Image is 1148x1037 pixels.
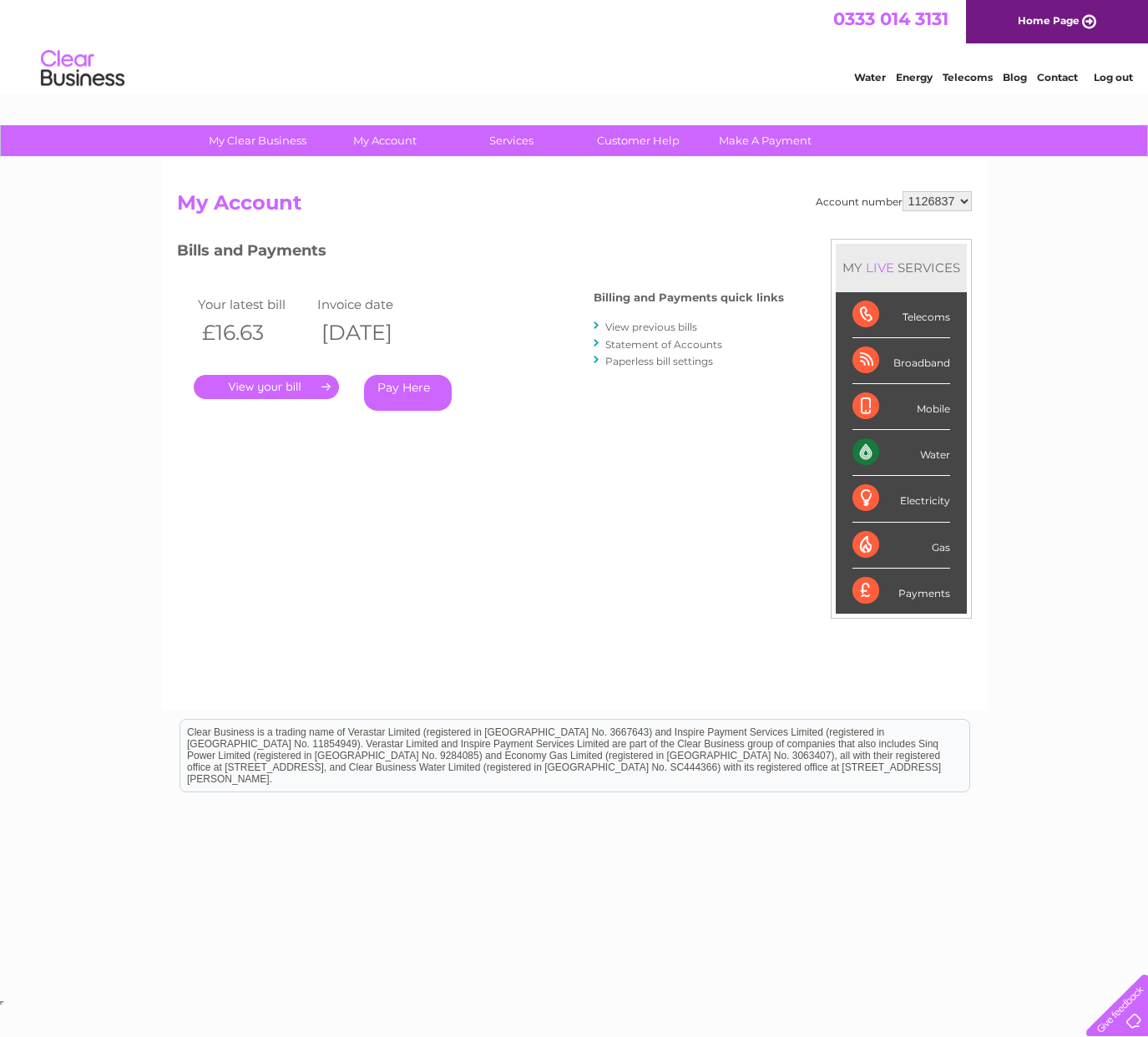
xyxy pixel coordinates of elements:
a: 0333 014 3131 [833,8,948,29]
a: My Account [316,125,453,156]
div: Gas [852,523,950,569]
h4: Billing and Payments quick links [594,291,784,304]
th: [DATE] [313,316,433,350]
a: . [194,375,339,399]
a: Telecoms [943,71,993,83]
a: Log out [1094,71,1133,83]
a: My Clear Business [189,125,326,156]
a: Make A Payment [696,125,834,156]
td: Your latest bill [194,293,314,316]
div: LIVE [862,260,898,276]
a: Blog [1003,71,1027,83]
a: Statement of Accounts [605,338,722,351]
div: Broadband [852,338,950,384]
div: Water [852,430,950,476]
div: Clear Business is a trading name of Verastar Limited (registered in [GEOGRAPHIC_DATA] No. 3667643... [180,9,969,81]
div: Account number [816,191,972,211]
td: Invoice date [313,293,433,316]
a: Customer Help [569,125,707,156]
a: Energy [896,71,933,83]
a: Paperless bill settings [605,355,713,367]
a: Water [854,71,886,83]
a: Pay Here [364,375,452,411]
div: Payments [852,569,950,614]
div: Electricity [852,476,950,522]
div: MY SERVICES [836,244,967,291]
img: logo.png [40,43,125,94]
div: Mobile [852,384,950,430]
a: View previous bills [605,321,697,333]
h2: My Account [177,191,972,223]
div: Telecoms [852,292,950,338]
a: Services [443,125,580,156]
h3: Bills and Payments [177,239,784,268]
th: £16.63 [194,316,314,350]
a: Contact [1037,71,1078,83]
